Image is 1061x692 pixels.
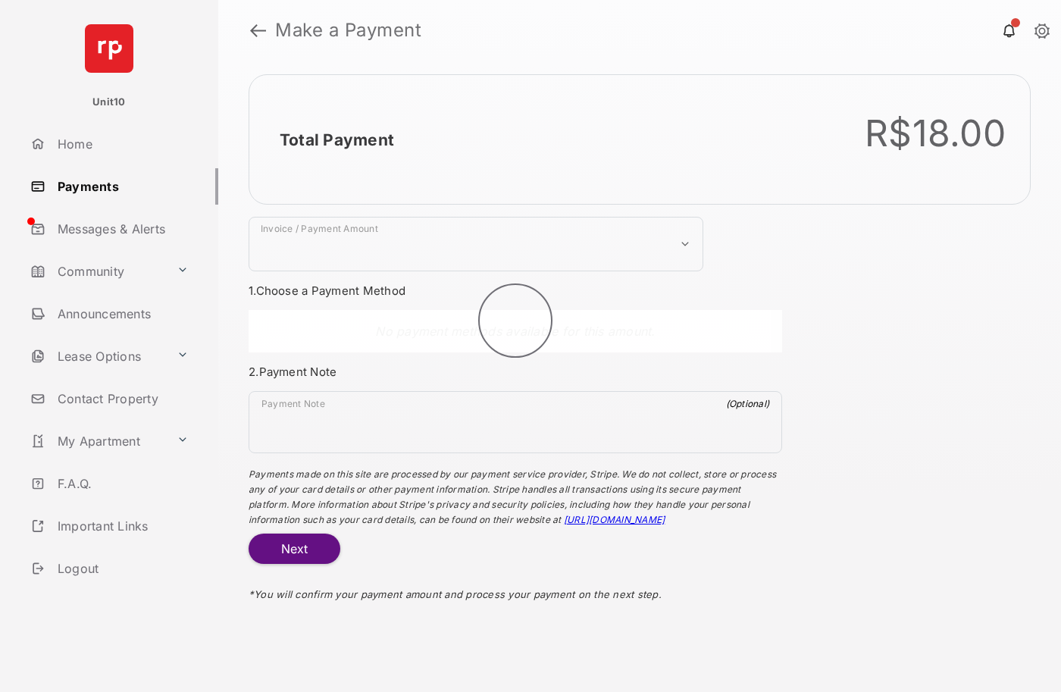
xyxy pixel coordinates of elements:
[249,365,782,379] h3: 2. Payment Note
[24,211,218,247] a: Messages & Alerts
[564,514,665,525] a: [URL][DOMAIN_NAME]
[24,465,218,502] a: F.A.Q.
[24,338,171,374] a: Lease Options
[92,95,126,110] p: Unit10
[24,380,218,417] a: Contact Property
[24,296,218,332] a: Announcements
[249,468,776,525] span: Payments made on this site are processed by our payment service provider, Stripe. We do not colle...
[865,111,1006,155] div: R$18.00
[24,550,218,587] a: Logout
[85,24,133,73] img: svg+xml;base64,PHN2ZyB4bWxucz0iaHR0cDovL3d3dy53My5vcmcvMjAwMC9zdmciIHdpZHRoPSI2NCIgaGVpZ2h0PSI2NC...
[280,130,394,149] h2: Total Payment
[249,564,782,615] div: * You will confirm your payment amount and process your payment on the next step.
[275,21,421,39] strong: Make a Payment
[24,423,171,459] a: My Apartment
[24,253,171,290] a: Community
[24,508,195,544] a: Important Links
[249,283,782,298] h3: 1. Choose a Payment Method
[24,126,218,162] a: Home
[249,534,340,564] button: Next
[24,168,218,205] a: Payments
